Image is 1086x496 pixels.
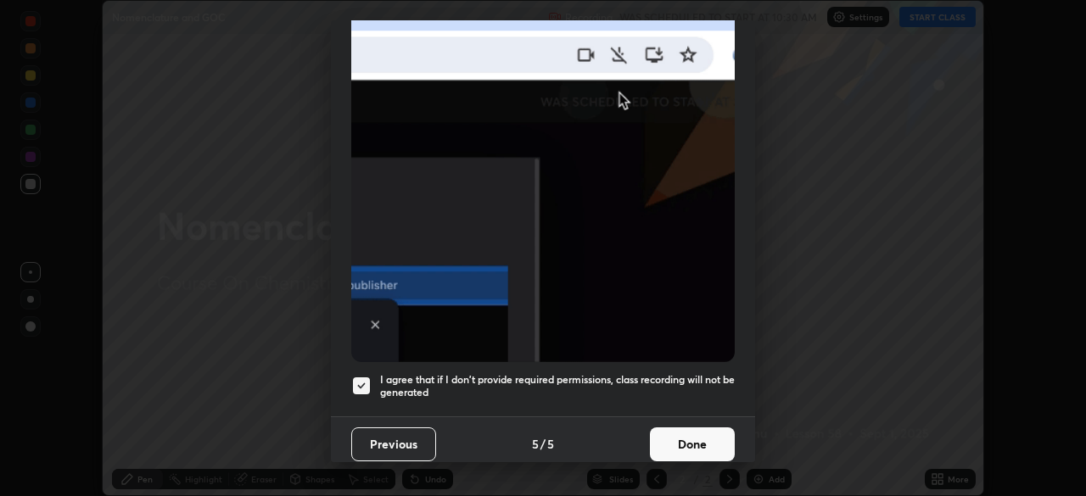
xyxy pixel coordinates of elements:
[380,373,735,399] h5: I agree that if I don't provide required permissions, class recording will not be generated
[547,435,554,453] h4: 5
[351,427,436,461] button: Previous
[650,427,735,461] button: Done
[540,435,546,453] h4: /
[532,435,539,453] h4: 5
